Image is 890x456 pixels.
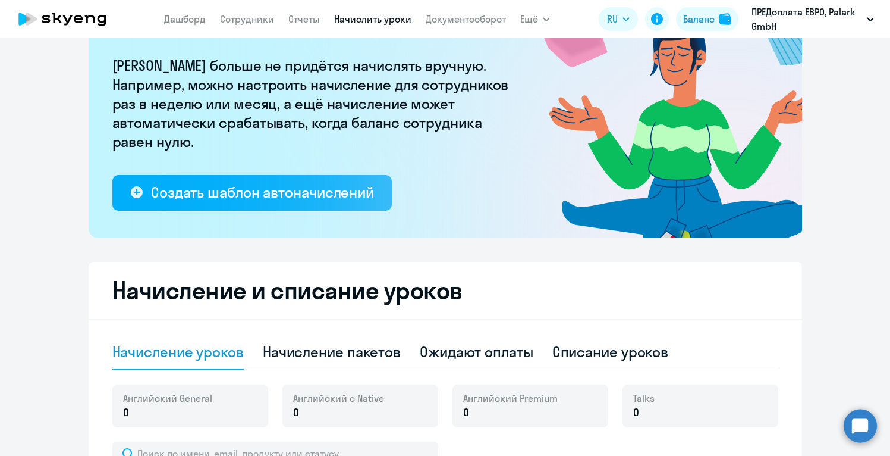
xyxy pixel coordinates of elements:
div: Начисление уроков [112,342,244,361]
span: 0 [293,405,299,420]
span: RU [607,12,618,26]
div: Баланс [683,12,715,26]
span: 0 [123,405,129,420]
button: ПРЕДоплата ЕВРО, Palark GmbH [746,5,880,33]
a: Сотрудники [220,13,274,25]
span: 0 [463,405,469,420]
span: Ещё [520,12,538,26]
span: 0 [633,405,639,420]
a: Документооборот [426,13,506,25]
span: Английский Premium [463,392,558,405]
span: Английский General [123,392,212,405]
p: [PERSON_NAME] больше не придётся начислять вручную. Например, можно настроить начисление для сотр... [112,56,517,151]
p: ПРЕДоплата ЕВРО, Palark GmbH [751,5,862,33]
a: Начислить уроки [334,13,411,25]
button: Ещё [520,7,550,31]
h2: Начисление и списание уроков [112,276,778,305]
img: balance [719,13,731,25]
button: Балансbalance [676,7,738,31]
a: Отчеты [288,13,320,25]
div: Ожидают оплаты [420,342,533,361]
div: Начисление пакетов [263,342,401,361]
span: Английский с Native [293,392,384,405]
div: Создать шаблон автоначислений [151,183,374,202]
button: Создать шаблон автоначислений [112,175,392,211]
button: RU [599,7,638,31]
span: Talks [633,392,655,405]
a: Дашборд [164,13,206,25]
div: Списание уроков [552,342,669,361]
